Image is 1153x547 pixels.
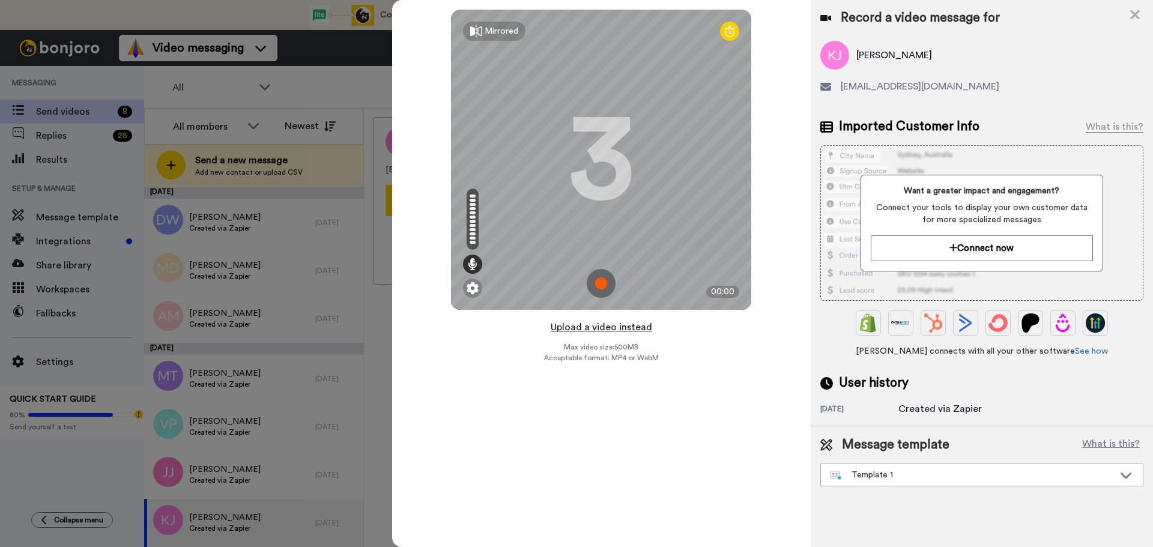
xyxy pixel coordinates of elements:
[956,313,975,333] img: ActiveCampaign
[544,353,659,363] span: Acceptable format: MP4 or WebM
[871,185,1092,197] span: Want a greater impact and engagement?
[924,313,943,333] img: Hubspot
[859,313,878,333] img: Shopify
[839,118,979,136] span: Imported Customer Info
[842,436,949,454] span: Message template
[547,319,656,335] button: Upload a video instead
[871,202,1092,226] span: Connect your tools to display your own customer data for more specialized messages
[706,286,739,298] div: 00:00
[831,471,842,480] img: nextgen-template.svg
[1075,347,1108,355] a: See how
[871,235,1092,261] button: Connect now
[564,342,638,352] span: Max video size: 500 MB
[820,404,898,416] div: [DATE]
[587,269,616,298] img: ic_record_start.svg
[1053,313,1073,333] img: Drip
[1086,119,1143,134] div: What is this?
[467,282,479,294] img: ic_gear.svg
[891,313,910,333] img: Ontraport
[898,402,982,416] div: Created via Zapier
[568,115,634,205] div: 3
[839,374,909,392] span: User history
[1086,313,1105,333] img: GoHighLevel
[831,469,1114,481] div: Template 1
[988,313,1008,333] img: ConvertKit
[1079,436,1143,454] button: What is this?
[820,345,1143,357] span: [PERSON_NAME] connects with all your other software
[1021,313,1040,333] img: Patreon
